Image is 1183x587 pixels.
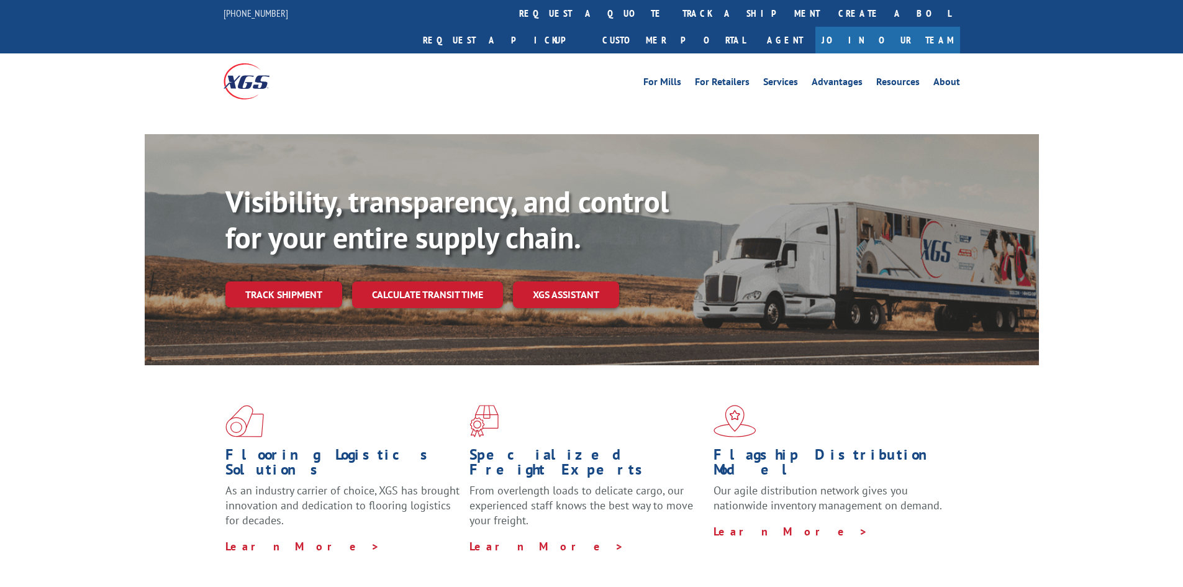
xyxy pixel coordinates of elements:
span: Our agile distribution network gives you nationwide inventory management on demand. [714,483,942,512]
a: Agent [755,27,815,53]
a: Request a pickup [414,27,593,53]
p: From overlength loads to delicate cargo, our experienced staff knows the best way to move your fr... [469,483,704,539]
h1: Flagship Distribution Model [714,447,948,483]
b: Visibility, transparency, and control for your entire supply chain. [225,182,669,257]
img: xgs-icon-total-supply-chain-intelligence-red [225,405,264,437]
a: For Mills [643,77,681,91]
a: About [933,77,960,91]
span: As an industry carrier of choice, XGS has brought innovation and dedication to flooring logistics... [225,483,460,527]
h1: Specialized Freight Experts [469,447,704,483]
a: Learn More > [469,539,624,553]
a: For Retailers [695,77,750,91]
a: Join Our Team [815,27,960,53]
a: XGS ASSISTANT [513,281,619,308]
a: Track shipment [225,281,342,307]
a: Customer Portal [593,27,755,53]
a: Advantages [812,77,863,91]
a: Learn More > [714,524,868,539]
img: xgs-icon-flagship-distribution-model-red [714,405,756,437]
a: Services [763,77,798,91]
h1: Flooring Logistics Solutions [225,447,460,483]
img: xgs-icon-focused-on-flooring-red [469,405,499,437]
a: Learn More > [225,539,380,553]
a: [PHONE_NUMBER] [224,7,288,19]
a: Resources [876,77,920,91]
a: Calculate transit time [352,281,503,308]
